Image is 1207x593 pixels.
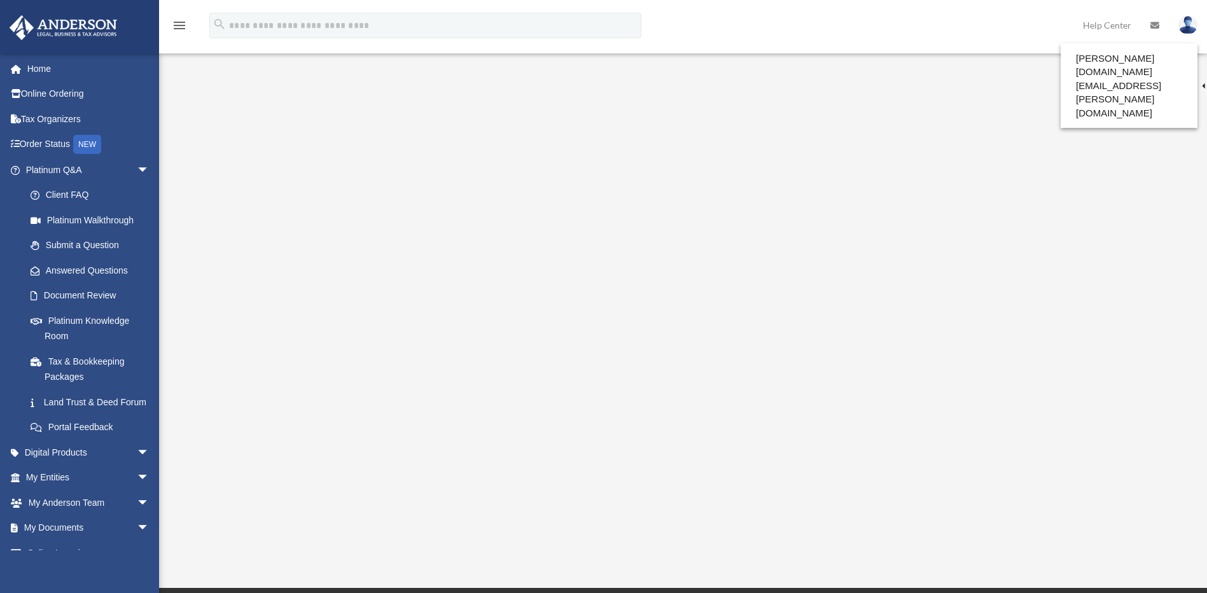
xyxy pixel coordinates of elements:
a: Digital Productsarrow_drop_down [9,440,169,465]
a: Online Learningarrow_drop_down [9,540,169,566]
a: Client FAQ [18,183,169,208]
a: Submit a Question [18,233,169,258]
a: menu [172,22,187,33]
a: Answered Questions [18,258,169,283]
a: Platinum Knowledge Room [18,308,169,349]
a: Portal Feedback [18,415,169,440]
a: Home [9,56,169,81]
a: Platinum Walkthrough [18,207,162,233]
iframe: <span data-mce-type="bookmark" style="display: inline-block; width: 0px; overflow: hidden; line-h... [338,85,1025,467]
a: Tax & Bookkeeping Packages [18,349,169,389]
div: NEW [73,135,101,154]
span: arrow_drop_down [137,515,162,541]
a: Land Trust & Deed Forum [18,389,169,415]
span: arrow_drop_down [137,490,162,516]
a: Order StatusNEW [9,132,169,158]
img: Anderson Advisors Platinum Portal [6,15,121,40]
a: Document Review [18,283,169,309]
a: Tax Organizers [9,106,169,132]
span: arrow_drop_down [137,157,162,183]
span: arrow_drop_down [137,465,162,491]
a: [PERSON_NAME][DOMAIN_NAME][EMAIL_ADDRESS][PERSON_NAME][DOMAIN_NAME] [1061,46,1197,125]
span: arrow_drop_down [137,440,162,466]
a: Online Ordering [9,81,169,107]
a: Platinum Q&Aarrow_drop_down [9,157,169,183]
i: menu [172,18,187,33]
a: My Documentsarrow_drop_down [9,515,169,541]
a: My Entitiesarrow_drop_down [9,465,169,491]
span: arrow_drop_down [137,540,162,566]
a: My Anderson Teamarrow_drop_down [9,490,169,515]
img: User Pic [1178,16,1197,34]
i: search [213,17,227,31]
